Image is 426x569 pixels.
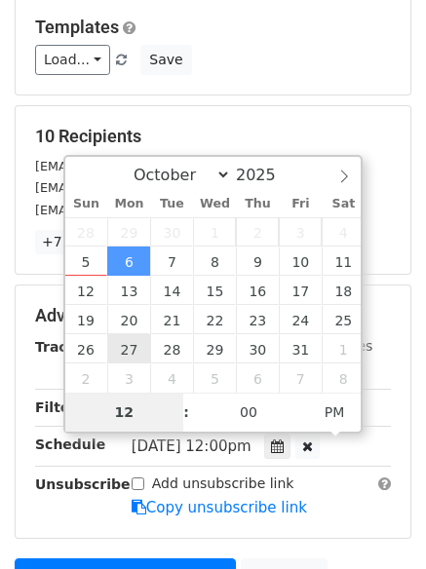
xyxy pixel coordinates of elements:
span: October 4, 2025 [322,217,365,247]
span: October 6, 2025 [107,247,150,276]
span: October 14, 2025 [150,276,193,305]
strong: Unsubscribe [35,476,131,492]
span: October 23, 2025 [236,305,279,334]
small: [EMAIL_ADDRESS][DOMAIN_NAME] [35,159,252,173]
span: Wed [193,198,236,210]
span: October 21, 2025 [150,305,193,334]
strong: Tracking [35,339,100,355]
span: November 7, 2025 [279,363,322,393]
span: November 5, 2025 [193,363,236,393]
h5: 10 Recipients [35,126,391,147]
span: October 2, 2025 [236,217,279,247]
span: October 29, 2025 [193,334,236,363]
span: October 7, 2025 [150,247,193,276]
span: October 27, 2025 [107,334,150,363]
span: October 22, 2025 [193,305,236,334]
label: Add unsubscribe link [152,474,294,494]
span: October 30, 2025 [236,334,279,363]
span: Thu [236,198,279,210]
span: October 25, 2025 [322,305,365,334]
span: Sat [322,198,365,210]
button: Save [140,45,191,75]
span: October 20, 2025 [107,305,150,334]
span: November 3, 2025 [107,363,150,393]
span: October 16, 2025 [236,276,279,305]
span: Click to toggle [308,393,362,432]
span: Tue [150,198,193,210]
span: October 10, 2025 [279,247,322,276]
span: October 8, 2025 [193,247,236,276]
span: October 9, 2025 [236,247,279,276]
span: October 19, 2025 [65,305,108,334]
small: [EMAIL_ADDRESS][DOMAIN_NAME] [35,203,252,217]
small: [EMAIL_ADDRESS][DOMAIN_NAME] [35,180,252,195]
span: November 4, 2025 [150,363,193,393]
span: October 31, 2025 [279,334,322,363]
span: November 1, 2025 [322,334,365,363]
span: September 30, 2025 [150,217,193,247]
span: October 11, 2025 [322,247,365,276]
span: October 28, 2025 [150,334,193,363]
span: Fri [279,198,322,210]
a: Templates [35,17,119,37]
input: Minute [189,393,308,432]
span: November 6, 2025 [236,363,279,393]
span: September 28, 2025 [65,217,108,247]
h5: Advanced [35,305,391,326]
span: Mon [107,198,150,210]
iframe: Chat Widget [329,475,426,569]
span: September 29, 2025 [107,217,150,247]
span: : [183,393,189,432]
span: October 17, 2025 [279,276,322,305]
span: October 12, 2025 [65,276,108,305]
span: [DATE] 12:00pm [132,437,252,455]
a: Load... [35,45,110,75]
strong: Filters [35,399,85,415]
span: October 1, 2025 [193,217,236,247]
span: October 3, 2025 [279,217,322,247]
span: October 15, 2025 [193,276,236,305]
span: Sun [65,198,108,210]
span: November 2, 2025 [65,363,108,393]
span: November 8, 2025 [322,363,365,393]
strong: Schedule [35,436,105,452]
a: Copy unsubscribe link [132,499,307,516]
span: October 26, 2025 [65,334,108,363]
span: October 18, 2025 [322,276,365,305]
span: October 5, 2025 [65,247,108,276]
input: Hour [65,393,184,432]
input: Year [231,166,301,184]
a: +7 more [35,230,108,254]
span: October 13, 2025 [107,276,150,305]
span: October 24, 2025 [279,305,322,334]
